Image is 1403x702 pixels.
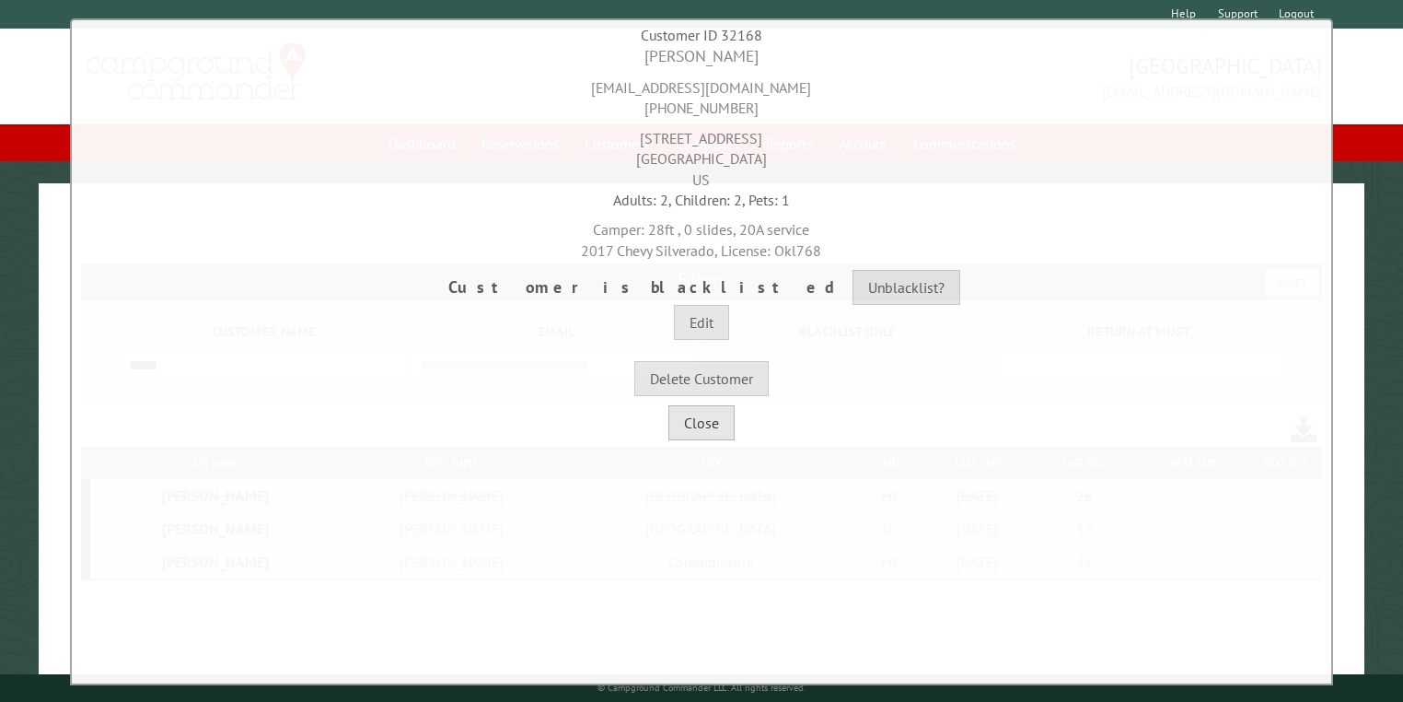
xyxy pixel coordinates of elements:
div: Adults: 2, Children: 2, Pets: 1 [76,190,1327,210]
div: [STREET_ADDRESS] [GEOGRAPHIC_DATA] US [76,119,1327,190]
small: © Campground Commander LLC. All rights reserved. [597,682,806,694]
div: Camper: 28ft , 0 slides, 20A service [76,210,1327,261]
span: 2017 Chevy Silverado, License: Okl768 [581,241,821,260]
button: Unblacklist? [852,270,960,305]
div: Customer ID 32168 [76,25,1327,45]
span: Customer is blacklisted [443,271,849,303]
button: Edit [674,305,729,340]
div: [PERSON_NAME] [76,45,1327,68]
div: [EMAIL_ADDRESS][DOMAIN_NAME] [PHONE_NUMBER] [76,68,1327,119]
button: Close [668,405,735,440]
button: Delete Customer [634,361,769,396]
